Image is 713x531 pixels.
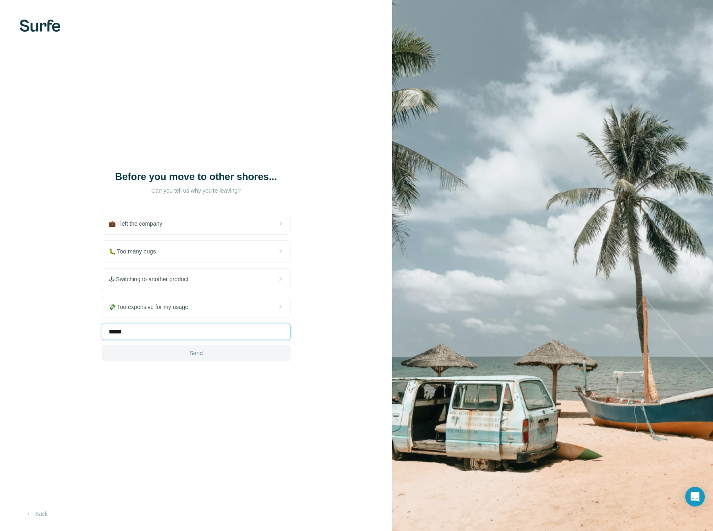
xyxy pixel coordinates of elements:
[20,20,60,32] img: Surfe's logo
[114,187,278,195] p: Can you tell us why you're leaving?
[102,345,291,361] button: Send
[20,507,54,521] button: Back
[685,487,705,507] div: Open Intercom Messenger
[114,170,278,183] h1: Before you move to other shores...
[109,303,195,311] span: 💸 Too expensive for my usage
[109,220,169,228] span: 💼 I left the company
[109,247,163,256] span: 🐛 Too many bugs
[190,349,203,357] span: Send
[109,275,195,283] span: 🕹 Switching to another product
